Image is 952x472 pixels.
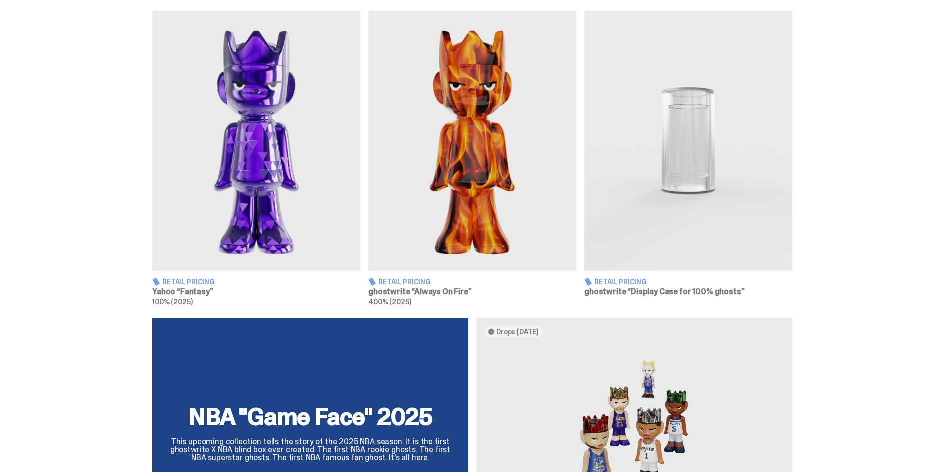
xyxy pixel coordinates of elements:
h3: ghostwrite “Always On Fire” [368,288,576,296]
span: Retail Pricing [378,278,431,285]
p: This upcoming collection tells the story of the 2025 NBA season. It is the first ghostwrite X NBA... [164,438,456,462]
h2: NBA "Game Face" 2025 [164,405,456,429]
img: Fantasy [152,11,360,271]
a: Fantasy Retail Pricing [152,11,360,305]
span: Retail Pricing [594,278,647,285]
a: Always On Fire Retail Pricing [368,11,576,305]
h3: ghostwrite “Display Case for 100% ghosts” [584,288,792,296]
span: Retail Pricing [162,278,215,285]
span: 400% (2025) [368,297,411,306]
a: Display Case for 100% ghosts Retail Pricing [584,11,792,305]
span: Drops [DATE] [496,328,539,336]
span: 100% (2025) [152,297,192,306]
img: Always On Fire [368,11,576,271]
h3: Yahoo “Fantasy” [152,288,360,296]
img: Display Case for 100% ghosts [584,11,792,271]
